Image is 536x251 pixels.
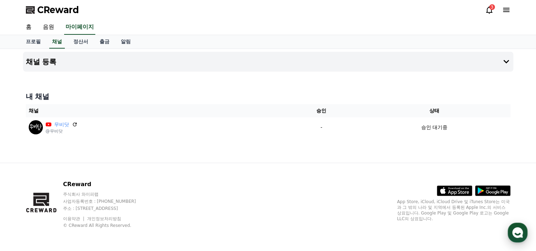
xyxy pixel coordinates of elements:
[26,104,284,117] th: 채널
[20,20,37,35] a: 홈
[63,206,149,211] p: 주소 : [STREET_ADDRESS]
[54,121,69,128] a: 무비닷
[94,35,115,49] a: 출금
[287,124,356,131] p: -
[21,30,120,38] div: 향후 유튜브의 움직임을 확인한 후,
[68,35,94,49] a: 정산서
[39,12,95,17] div: 내일 오전 8:30부터 운영해요
[485,6,493,14] a: 3
[26,91,510,101] h4: 내 채널
[46,128,78,134] p: @무비닷
[36,116,130,130] div: 빠른 안내 감사드립니다! 재검토 및 승인 절차가 진행되기를 기다리겠습니다.
[359,104,510,117] th: 상태
[63,199,149,204] p: 사업자등록번호 : [PHONE_NUMBER]
[63,191,149,197] p: 주식회사 와이피랩
[21,80,120,87] div: 감사합니다.
[21,62,120,77] div: 채널 승인 지연에 대해 양해 부탁드립니다.
[64,20,95,35] a: 마이페이지
[284,104,359,117] th: 승인
[23,52,513,72] button: 채널 등록
[421,124,447,131] p: 승인 대기중
[26,58,57,66] h4: 채널 등록
[87,216,121,221] a: 개인정보처리방침
[49,35,65,49] a: 채널
[397,199,510,222] p: App Store, iCloud, iCloud Drive 및 iTunes Store는 미국과 그 밖의 나라 및 지역에서 등록된 Apple Inc.의 서비스 상표입니다. Goo...
[21,55,120,62] div: 안전한 서비스 제공을 위한 조치이므로,
[29,120,43,134] img: 무비닷
[37,20,60,35] a: 음원
[21,158,82,165] div: 이해해주셔서 감사합니다.
[489,4,495,10] div: 3
[21,38,120,52] div: 보류된 채널들을 순차적으로 재검토하여 승인 후 안내발송 할 예정입니다.
[26,4,79,16] a: CReward
[63,223,149,228] p: © CReward All Rights Reserved.
[63,216,85,221] a: 이용약관
[37,4,79,16] span: CReward
[115,35,136,49] a: 알림
[63,180,149,189] p: CReward
[20,35,46,49] a: 프로필
[39,4,65,12] div: Creward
